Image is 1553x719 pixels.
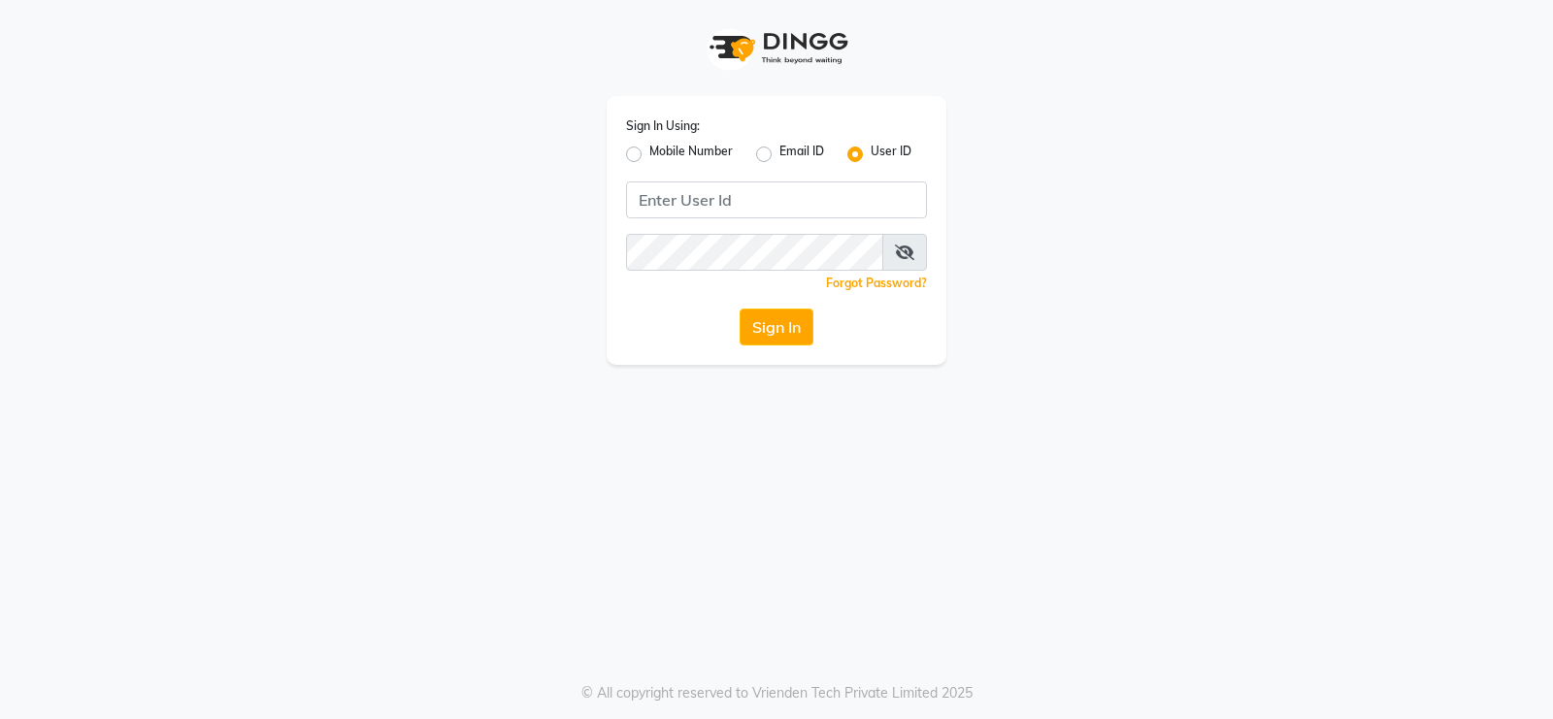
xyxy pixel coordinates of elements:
[626,117,700,135] label: Sign In Using:
[826,276,927,290] a: Forgot Password?
[699,19,854,77] img: logo1.svg
[626,234,883,271] input: Username
[626,181,927,218] input: Username
[779,143,824,166] label: Email ID
[649,143,733,166] label: Mobile Number
[740,309,813,345] button: Sign In
[871,143,911,166] label: User ID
